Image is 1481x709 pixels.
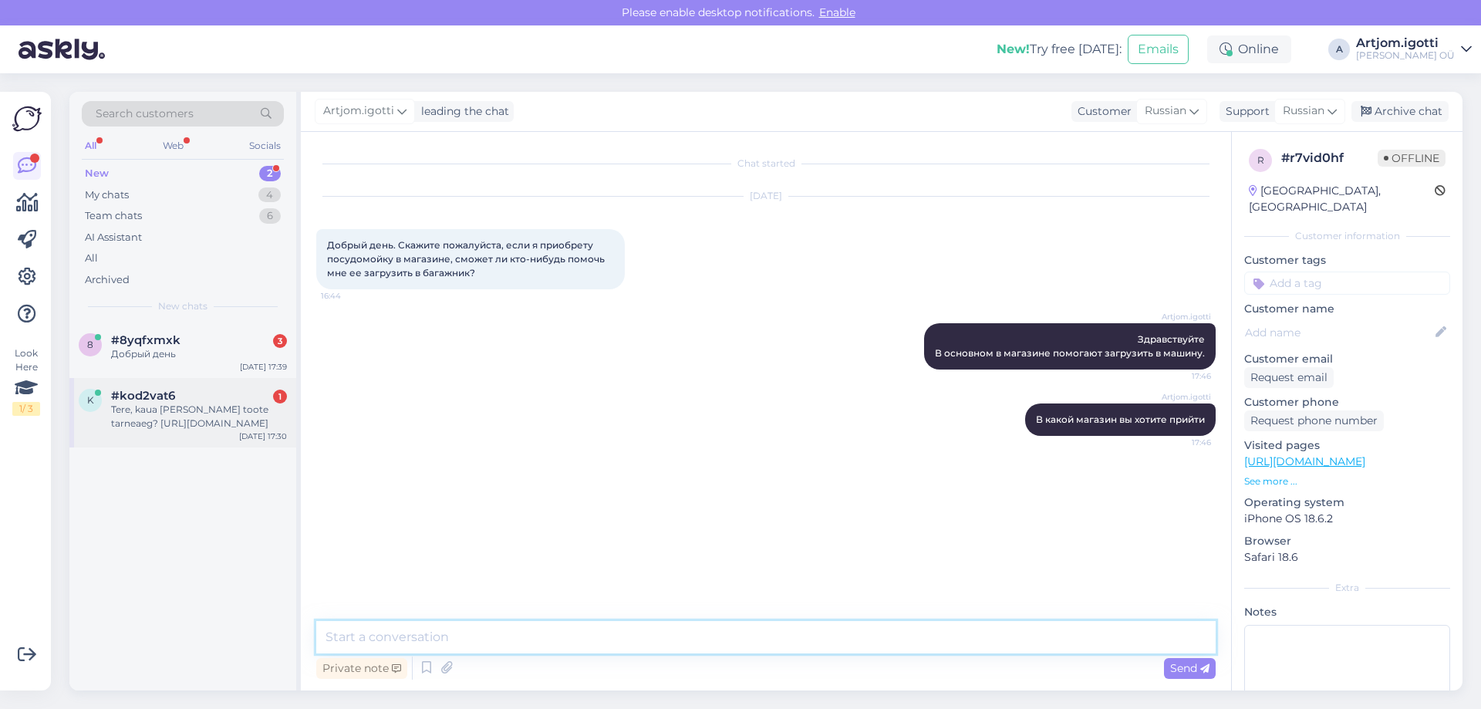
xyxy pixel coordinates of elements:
div: 2 [259,166,281,181]
p: Browser [1244,533,1450,549]
p: Operating system [1244,495,1450,511]
p: Customer name [1244,301,1450,317]
p: Visited pages [1244,437,1450,454]
p: Customer phone [1244,394,1450,410]
div: 3 [273,334,287,348]
div: Tere, kaua [PERSON_NAME] toote tarneaeg? [URL][DOMAIN_NAME] [111,403,287,430]
div: Customer [1071,103,1132,120]
a: Artjom.igotti[PERSON_NAME] OÜ [1356,37,1472,62]
div: Socials [246,136,284,156]
span: Russian [1145,103,1186,120]
div: [DATE] [316,189,1216,203]
img: Askly Logo [12,104,42,133]
p: iPhone OS 18.6.2 [1244,511,1450,527]
div: Artjom.igotti [1356,37,1455,49]
span: В какой магазин вы хотите прийти [1036,414,1205,425]
div: Online [1207,35,1291,63]
div: [PERSON_NAME] OÜ [1356,49,1455,62]
p: Safari 18.6 [1244,549,1450,566]
span: r [1257,154,1264,166]
p: Customer tags [1244,252,1450,268]
span: Добрый день. Скажите пожалуйста, если я приобрету посудомойку в магазине, сможет ли кто-нибудь по... [327,239,607,279]
span: 17:46 [1153,370,1211,382]
div: Customer information [1244,229,1450,243]
div: Try free [DATE]: [997,40,1122,59]
div: All [85,251,98,266]
div: AI Assistant [85,230,142,245]
input: Add a tag [1244,272,1450,295]
span: #kod2vat6 [111,389,175,403]
div: [DATE] 17:30 [239,430,287,442]
span: Artjom.igotti [1153,391,1211,403]
span: Enable [815,5,860,19]
div: My chats [85,187,129,203]
p: Customer email [1244,351,1450,367]
div: 6 [259,208,281,224]
span: Offline [1378,150,1446,167]
div: 1 [273,390,287,403]
div: Request phone number [1244,410,1384,431]
div: Archived [85,272,130,288]
span: 16:44 [321,290,379,302]
div: Request email [1244,367,1334,388]
span: Artjom.igotti [1153,311,1211,322]
span: Russian [1283,103,1324,120]
div: 4 [258,187,281,203]
b: New! [997,42,1030,56]
div: Chat started [316,157,1216,170]
span: Search customers [96,106,194,122]
div: Добрый день [111,347,287,361]
div: leading the chat [415,103,509,120]
span: k [87,394,94,406]
div: Look Here [12,346,40,416]
div: [DATE] 17:39 [240,361,287,373]
span: #8yqfxmxk [111,333,180,347]
div: Web [160,136,187,156]
div: Team chats [85,208,142,224]
span: 8 [87,339,93,350]
div: Private note [316,658,407,679]
p: See more ... [1244,474,1450,488]
div: Archive chat [1351,101,1449,122]
div: All [82,136,100,156]
span: New chats [158,299,207,313]
div: [GEOGRAPHIC_DATA], [GEOGRAPHIC_DATA] [1249,183,1435,215]
input: Add name [1245,324,1432,341]
div: Extra [1244,581,1450,595]
div: 1 / 3 [12,402,40,416]
div: A [1328,39,1350,60]
span: Send [1170,661,1209,675]
button: Emails [1128,35,1189,64]
div: New [85,166,109,181]
div: Support [1220,103,1270,120]
p: Notes [1244,604,1450,620]
a: [URL][DOMAIN_NAME] [1244,454,1365,468]
span: 17:46 [1153,437,1211,448]
div: # r7vid0hf [1281,149,1378,167]
span: Artjom.igotti [323,103,394,120]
